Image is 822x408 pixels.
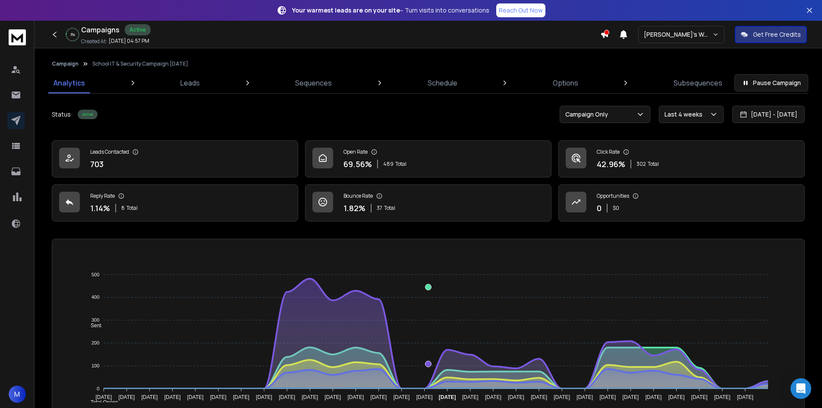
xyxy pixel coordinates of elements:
[644,30,712,39] p: [PERSON_NAME]'s Workspace
[668,73,728,93] a: Subsequences
[496,3,545,17] a: Reach Out Now
[558,140,805,177] a: Click Rate42.96%302Total
[384,205,395,212] span: Total
[91,340,99,345] tspan: 200
[734,74,808,92] button: Pause Campaign
[422,73,463,93] a: Schedule
[84,399,118,405] span: Total Opens
[210,394,227,400] tspan: [DATE]
[90,202,110,214] p: 1.14 %
[279,394,295,400] tspan: [DATE]
[576,394,593,400] tspan: [DATE]
[324,394,341,400] tspan: [DATE]
[791,378,811,399] div: Open Intercom Messenger
[81,25,120,35] h1: Campaigns
[48,73,90,93] a: Analytics
[91,272,99,277] tspan: 500
[119,394,135,400] tspan: [DATE]
[305,184,551,221] a: Bounce Rate1.82%37Total
[416,394,433,400] tspan: [DATE]
[508,394,524,400] tspan: [DATE]
[735,26,807,43] button: Get Free Credits
[180,78,200,88] p: Leads
[91,295,99,300] tspan: 400
[9,386,26,403] button: M
[674,78,722,88] p: Subsequences
[462,394,479,400] tspan: [DATE]
[395,161,406,168] span: Total
[84,323,101,329] span: Sent
[753,30,801,39] p: Get Free Credits
[597,193,629,199] p: Opportunities
[233,394,249,400] tspan: [DATE]
[548,73,583,93] a: Options
[90,158,104,170] p: 703
[668,394,685,400] tspan: [DATE]
[91,363,99,368] tspan: 100
[383,161,394,168] span: 489
[343,149,368,155] p: Open Rate
[531,394,547,400] tspan: [DATE]
[54,78,85,88] p: Analytics
[52,110,72,119] p: Status:
[9,29,26,45] img: logo
[126,205,138,212] span: Total
[97,386,99,391] tspan: 0
[554,394,570,400] tspan: [DATE]
[665,110,706,119] p: Last 4 weeks
[121,205,125,212] span: 8
[597,158,625,170] p: 42.96 %
[292,6,400,14] strong: Your warmest leads are on your site
[81,38,107,45] p: Created At:
[691,394,708,400] tspan: [DATE]
[175,73,205,93] a: Leads
[164,394,181,400] tspan: [DATE]
[343,202,365,214] p: 1.82 %
[343,193,373,199] p: Bounce Rate
[485,394,501,400] tspan: [DATE]
[347,394,364,400] tspan: [DATE]
[52,184,298,221] a: Reply Rate1.14%8Total
[371,394,387,400] tspan: [DATE]
[302,394,318,400] tspan: [DATE]
[90,149,129,155] p: Leads Contacted
[290,73,337,93] a: Sequences
[256,394,272,400] tspan: [DATE]
[597,202,602,214] p: 0
[737,394,753,400] tspan: [DATE]
[646,394,662,400] tspan: [DATE]
[78,110,98,119] div: Active
[553,78,578,88] p: Options
[648,161,659,168] span: Total
[613,205,619,212] p: $ 0
[292,6,489,15] p: – Turn visits into conversations
[377,205,382,212] span: 37
[343,158,372,170] p: 69.56 %
[714,394,731,400] tspan: [DATE]
[394,394,410,400] tspan: [DATE]
[623,394,639,400] tspan: [DATE]
[599,394,616,400] tspan: [DATE]
[305,140,551,177] a: Open Rate69.56%489Total
[125,24,151,35] div: Active
[295,78,332,88] p: Sequences
[439,394,456,400] tspan: [DATE]
[558,184,805,221] a: Opportunities0$0
[92,60,188,67] p: School IT & Security Campaign [DATE]
[597,149,620,155] p: Click Rate
[109,38,149,44] p: [DATE] 04:57 PM
[52,60,79,67] button: Campaign
[52,140,298,177] a: Leads Contacted703
[732,106,805,123] button: [DATE] - [DATE]
[636,161,646,168] span: 302
[187,394,204,400] tspan: [DATE]
[565,110,611,119] p: Campaign Only
[91,317,99,323] tspan: 300
[428,78,457,88] p: Schedule
[90,193,115,199] p: Reply Rate
[70,32,75,37] p: 3 %
[95,394,112,400] tspan: [DATE]
[142,394,158,400] tspan: [DATE]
